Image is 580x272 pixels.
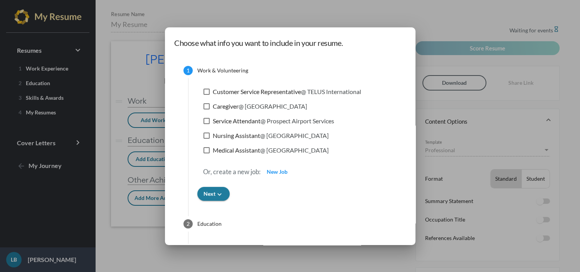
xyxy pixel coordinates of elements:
span: @ [GEOGRAPHIC_DATA] [260,146,329,153]
button: New Job [261,165,294,179]
span: Caregiver [213,101,307,111]
span: New Job [267,168,287,175]
div: Work & Volunteering [197,67,248,74]
span: 1 [187,67,190,74]
div: Education [197,220,222,228]
span: @ TELUS International [301,87,361,95]
span: Medical Assistant [213,145,329,154]
span: Nursing Assistant [213,131,329,140]
span: Service Attendant [213,116,334,125]
p: Or, create a new job: [203,167,261,176]
span: Customer Service Representative [213,87,361,96]
span: @ Prospect Airport Services [261,117,334,124]
button: Nextkeyboard_arrow_down [197,187,230,201]
span: Next [203,190,224,197]
span: @ [GEOGRAPHIC_DATA] [260,131,329,139]
i: keyboard_arrow_down [215,190,224,198]
span: @ [GEOGRAPHIC_DATA] [239,102,307,109]
span: 2 [187,220,190,227]
h1: Choose what info you want to include in your resume. [174,37,406,49]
